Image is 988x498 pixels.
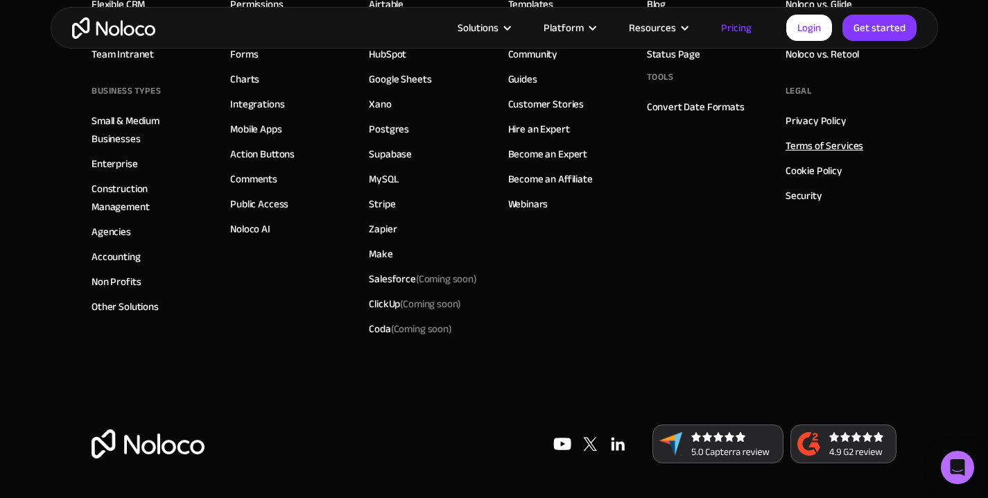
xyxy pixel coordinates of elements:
[786,45,859,63] a: Noloco vs. Retool
[369,95,391,113] a: Xano
[786,137,863,155] a: Terms of Services
[369,245,392,263] a: Make
[440,19,526,37] div: Solutions
[369,270,477,288] div: Salesforce
[629,19,676,37] div: Resources
[526,19,612,37] div: Platform
[508,170,593,188] a: Become an Affiliate
[508,145,588,163] a: Become an Expert
[369,195,395,213] a: Stripe
[230,220,270,238] a: Noloco AI
[508,95,584,113] a: Customer Stories
[647,67,674,87] div: Tools
[369,320,451,338] div: Coda
[92,298,159,316] a: Other Solutions
[842,15,917,41] a: Get started
[508,45,558,63] a: Community
[92,112,202,148] a: Small & Medium Businesses
[92,180,202,216] a: Construction Management
[416,269,477,289] span: (Coming soon)
[508,195,548,213] a: Webinars
[786,80,812,101] div: Legal
[72,17,155,39] a: home
[230,170,277,188] a: Comments
[369,145,412,163] a: Supabase
[391,319,452,338] span: (Coming soon)
[230,120,281,138] a: Mobile Apps
[230,95,284,113] a: Integrations
[941,451,974,484] div: Open Intercom Messenger
[786,15,832,41] a: Login
[92,273,141,291] a: Non Profits
[508,120,570,138] a: Hire an Expert
[647,45,700,63] a: Status Page
[230,145,295,163] a: Action Buttons
[704,19,769,37] a: Pricing
[508,70,537,88] a: Guides
[612,19,704,37] div: Resources
[92,155,138,173] a: Enterprise
[230,70,259,88] a: Charts
[92,248,141,266] a: Accounting
[369,45,406,63] a: HubSpot
[786,187,822,205] a: Security
[647,98,745,116] a: Convert Date Formats
[458,19,499,37] div: Solutions
[369,70,431,88] a: Google Sheets
[786,112,847,130] a: Privacy Policy
[369,170,398,188] a: MySQL
[369,120,409,138] a: Postgres
[92,45,154,63] a: Team Intranet
[786,162,842,180] a: Cookie Policy
[92,223,131,241] a: Agencies
[230,195,288,213] a: Public Access
[369,220,397,238] a: Zapier
[544,19,584,37] div: Platform
[400,294,461,314] span: (Coming soon)
[369,295,461,313] div: ClickUp
[230,45,258,63] a: Forms
[92,80,161,101] div: BUSINESS TYPES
